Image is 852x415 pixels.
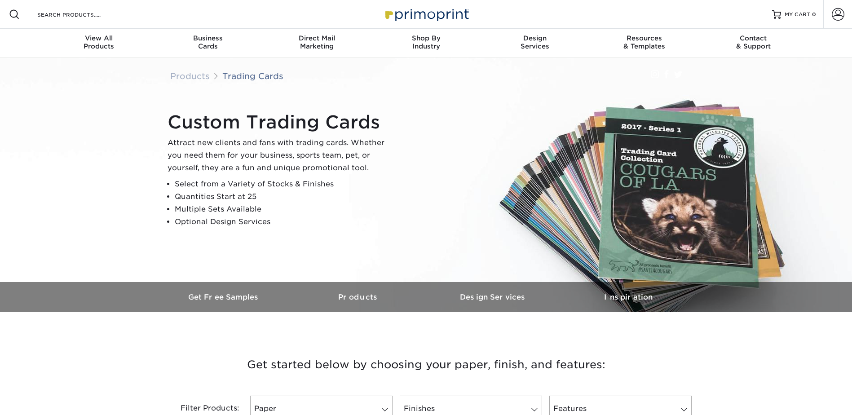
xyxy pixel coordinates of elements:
img: Primoprint [381,4,471,24]
div: Products [44,34,154,50]
span: Resources [590,34,699,42]
div: Services [481,34,590,50]
a: Products [170,71,210,81]
a: Get Free Samples [157,282,291,312]
span: Direct Mail [262,34,371,42]
a: Products [291,282,426,312]
span: Shop By [371,34,481,42]
li: Multiple Sets Available [175,203,392,216]
span: Business [153,34,262,42]
span: View All [44,34,154,42]
a: Contact& Support [699,29,808,57]
div: Marketing [262,34,371,50]
h3: Design Services [426,293,561,301]
div: Cards [153,34,262,50]
li: Select from a Variety of Stocks & Finishes [175,178,392,190]
span: MY CART [785,11,810,18]
h3: Get started below by choosing your paper, finish, and features: [163,344,689,385]
h3: Get Free Samples [157,293,291,301]
a: Trading Cards [222,71,283,81]
li: Quantities Start at 25 [175,190,392,203]
a: Inspiration [561,282,696,312]
a: Direct MailMarketing [262,29,371,57]
a: BusinessCards [153,29,262,57]
a: Design Services [426,282,561,312]
input: SEARCH PRODUCTS..... [36,9,124,20]
li: Optional Design Services [175,216,392,228]
span: Contact [699,34,808,42]
h1: Custom Trading Cards [168,111,392,133]
a: View AllProducts [44,29,154,57]
span: 0 [812,11,816,18]
div: Industry [371,34,481,50]
a: Resources& Templates [590,29,699,57]
a: DesignServices [481,29,590,57]
span: Design [481,34,590,42]
div: & Templates [590,34,699,50]
div: & Support [699,34,808,50]
h3: Inspiration [561,293,696,301]
h3: Products [291,293,426,301]
a: Shop ByIndustry [371,29,481,57]
p: Attract new clients and fans with trading cards. Whether you need them for your business, sports ... [168,137,392,174]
